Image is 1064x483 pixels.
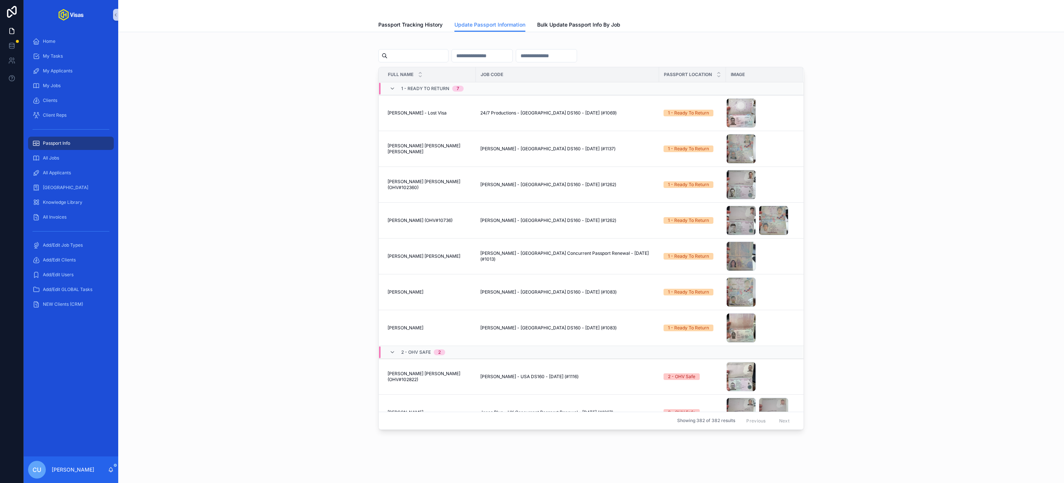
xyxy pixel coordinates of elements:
[388,217,453,223] span: [PERSON_NAME] (OHV#10736)
[668,409,695,416] div: 2 - OHV Safe
[668,253,709,260] div: 1 - Ready To Return
[480,289,655,295] a: [PERSON_NAME] - [GEOGRAPHIC_DATA] DS160 - [DATE] (#1083)
[668,289,709,295] div: 1 - Ready To Return
[668,373,695,380] div: 2 - OHV Safe
[388,325,471,331] a: [PERSON_NAME]
[480,110,617,116] span: 24/7 Productions - [GEOGRAPHIC_DATA] DS160 - [DATE] (#1069)
[480,146,655,152] a: [PERSON_NAME] - [GEOGRAPHIC_DATA] DS160 - [DATE] (#1137)
[43,38,55,44] span: Home
[28,268,114,281] a: Add/Edit Users
[454,18,525,32] a: Update Passport Information
[28,151,114,165] a: All Jobs
[378,18,443,33] a: Passport Tracking History
[388,253,460,259] span: [PERSON_NAME] [PERSON_NAME]
[43,272,74,278] span: Add/Edit Users
[43,140,70,146] span: Passport Info
[388,143,471,155] a: [PERSON_NAME] [PERSON_NAME] [PERSON_NAME]
[480,374,655,380] a: [PERSON_NAME] - USA DS160 - [DATE] (#1116)
[43,301,83,307] span: NEW Clients (CRM)
[52,466,94,473] p: [PERSON_NAME]
[668,181,709,188] div: 1 - Ready To Return
[480,410,613,415] span: Jonas Blue - UK Concurrent Passport Renewal - [DATE] (#1267)
[480,182,616,188] span: [PERSON_NAME] - [GEOGRAPHIC_DATA] DS160 - [DATE] (#1262)
[388,217,471,223] a: [PERSON_NAME] (OHV#10736)
[668,217,709,224] div: 1 - Ready To Return
[28,196,114,209] a: Knowledge Library
[664,217,722,224] a: 1 - Ready To Return
[388,179,471,191] a: [PERSON_NAME] [PERSON_NAME] (OHV#102360)
[388,410,423,415] span: [PERSON_NAME]
[28,298,114,311] a: NEW Clients (CRM)
[537,18,620,33] a: Bulk Update Passport Info By Job
[668,110,709,116] div: 1 - Ready To Return
[388,410,471,415] a: [PERSON_NAME]
[480,325,655,331] a: [PERSON_NAME] - [GEOGRAPHIC_DATA] DS160 - [DATE] (#1083)
[43,287,92,292] span: Add/Edit GLOBAL Tasks
[401,349,431,355] span: 2 - OHV Safe
[664,110,722,116] a: 1 - Ready To Return
[28,283,114,296] a: Add/Edit GLOBAL Tasks
[43,257,76,263] span: Add/Edit Clients
[388,110,471,116] a: [PERSON_NAME] - Lost Visa
[43,155,59,161] span: All Jobs
[43,185,88,191] span: [GEOGRAPHIC_DATA]
[28,166,114,179] a: All Applicants
[43,83,61,89] span: My Jobs
[537,21,620,28] span: Bulk Update Passport Info By Job
[388,289,423,295] span: [PERSON_NAME]
[388,325,423,331] span: [PERSON_NAME]
[480,146,615,152] span: [PERSON_NAME] - [GEOGRAPHIC_DATA] DS160 - [DATE] (#1137)
[28,253,114,267] a: Add/Edit Clients
[480,410,655,415] a: Jonas Blue - UK Concurrent Passport Renewal - [DATE] (#1267)
[33,465,41,474] span: CU
[388,110,447,116] span: [PERSON_NAME] - Lost Visa
[480,217,616,223] span: [PERSON_NAME] - [GEOGRAPHIC_DATA] DS160 - [DATE] (#1262)
[677,418,735,424] span: Showing 382 of 382 results
[438,349,441,355] div: 2
[664,253,722,260] a: 1 - Ready To Return
[43,112,66,118] span: Client Reps
[43,242,83,248] span: Add/Edit Job Types
[388,72,413,78] span: Full Name
[28,49,114,63] a: My Tasks
[388,289,471,295] a: [PERSON_NAME]
[480,374,579,380] span: [PERSON_NAME] - USA DS160 - [DATE] (#1116)
[454,21,525,28] span: Update Passport Information
[43,68,72,74] span: My Applicants
[43,214,66,220] span: All Invoices
[664,325,722,331] a: 1 - Ready To Return
[28,239,114,252] a: Add/Edit Job Types
[28,137,114,150] a: Passport Info
[480,110,655,116] a: 24/7 Productions - [GEOGRAPHIC_DATA] DS160 - [DATE] (#1069)
[58,9,83,21] img: App logo
[43,199,82,205] span: Knowledge Library
[28,64,114,78] a: My Applicants
[480,182,655,188] a: [PERSON_NAME] - [GEOGRAPHIC_DATA] DS160 - [DATE] (#1262)
[28,79,114,92] a: My Jobs
[378,21,443,28] span: Passport Tracking History
[43,53,63,59] span: My Tasks
[480,250,655,262] span: [PERSON_NAME] - [GEOGRAPHIC_DATA] Concurrent Passport Renewal - [DATE] (#1013)
[28,109,114,122] a: Client Reps
[28,181,114,194] a: [GEOGRAPHIC_DATA]
[24,30,118,321] div: scrollable content
[28,35,114,48] a: Home
[28,210,114,224] a: All Invoices
[664,72,712,78] span: Passport Location
[731,72,745,78] span: Image
[457,86,459,92] div: 7
[43,97,57,103] span: Clients
[668,145,709,152] div: 1 - Ready To Return
[43,170,71,176] span: All Applicants
[664,289,722,295] a: 1 - Ready To Return
[388,371,471,383] a: [PERSON_NAME] [PERSON_NAME] (OHV#102822)
[28,94,114,107] a: Clients
[388,253,471,259] a: [PERSON_NAME] [PERSON_NAME]
[664,373,722,380] a: 2 - OHV Safe
[401,86,449,92] span: 1 - Ready To Return
[480,325,617,331] span: [PERSON_NAME] - [GEOGRAPHIC_DATA] DS160 - [DATE] (#1083)
[480,217,655,223] a: [PERSON_NAME] - [GEOGRAPHIC_DATA] DS160 - [DATE] (#1262)
[481,72,503,78] span: Job Code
